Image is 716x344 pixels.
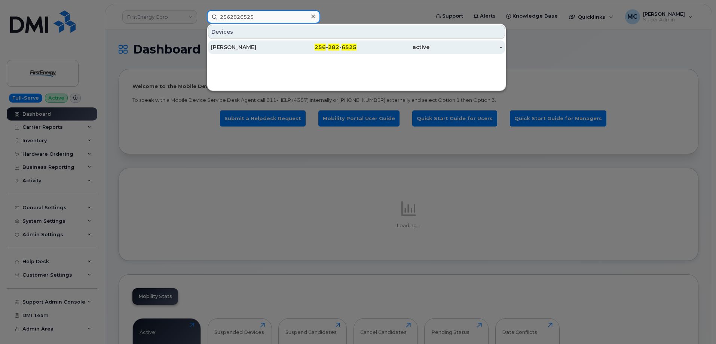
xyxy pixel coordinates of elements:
[208,40,505,54] a: [PERSON_NAME]256-282-6525active-
[211,43,284,51] div: [PERSON_NAME]
[328,44,339,51] span: 282
[357,43,429,51] div: active
[342,44,357,51] span: 6525
[683,311,710,338] iframe: Messenger Launcher
[284,43,357,51] div: - -
[315,44,326,51] span: 256
[429,43,502,51] div: -
[208,25,505,39] div: Devices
